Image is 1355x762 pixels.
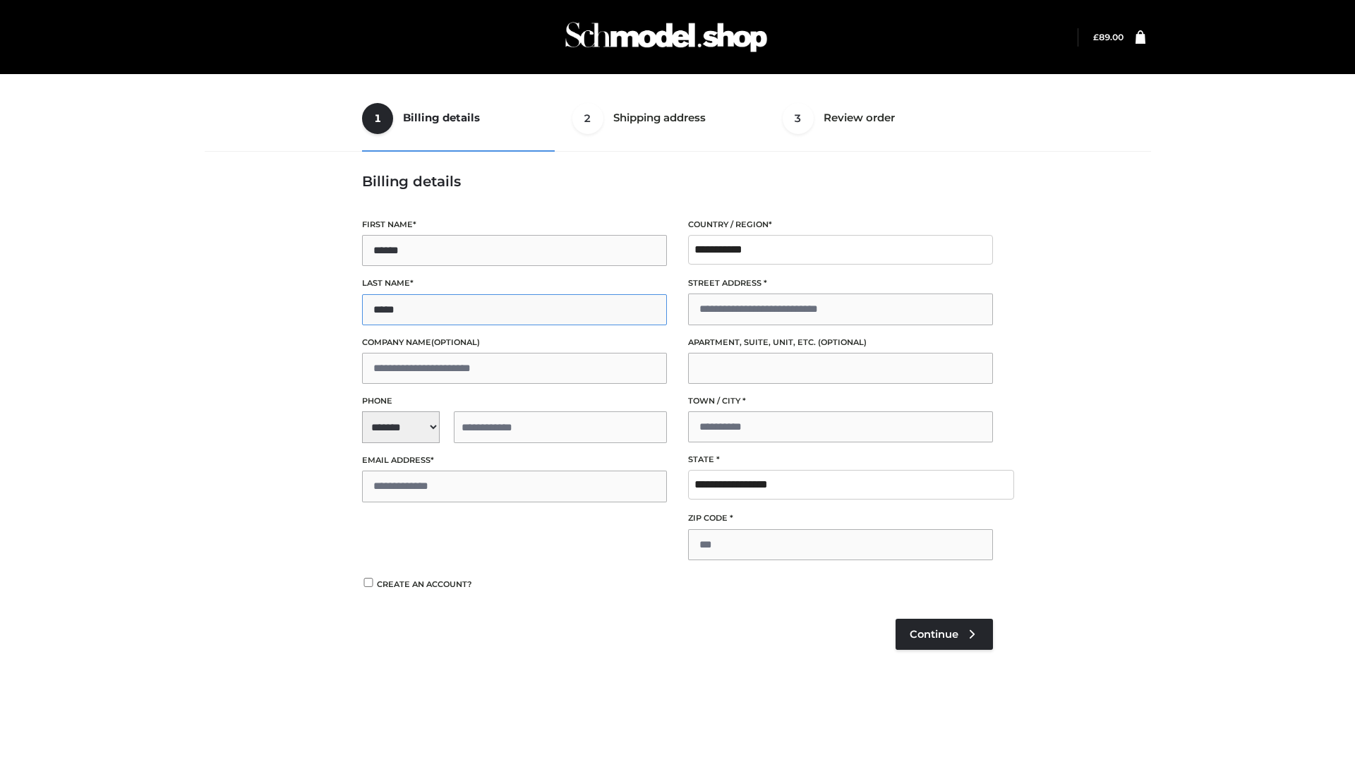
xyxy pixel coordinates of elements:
span: (optional) [818,337,867,347]
label: Phone [362,394,667,408]
label: Country / Region [688,218,993,231]
a: Continue [896,619,993,650]
span: Create an account? [377,579,472,589]
img: Schmodel Admin 964 [560,9,772,65]
span: Continue [910,628,958,641]
label: State [688,453,993,466]
label: Company name [362,336,667,349]
h3: Billing details [362,173,993,190]
label: Email address [362,454,667,467]
a: £89.00 [1093,32,1124,42]
label: ZIP Code [688,512,993,525]
label: First name [362,218,667,231]
span: (optional) [431,337,480,347]
span: £ [1093,32,1099,42]
label: Last name [362,277,667,290]
label: Apartment, suite, unit, etc. [688,336,993,349]
bdi: 89.00 [1093,32,1124,42]
input: Create an account? [362,578,375,587]
label: Town / City [688,394,993,408]
label: Street address [688,277,993,290]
